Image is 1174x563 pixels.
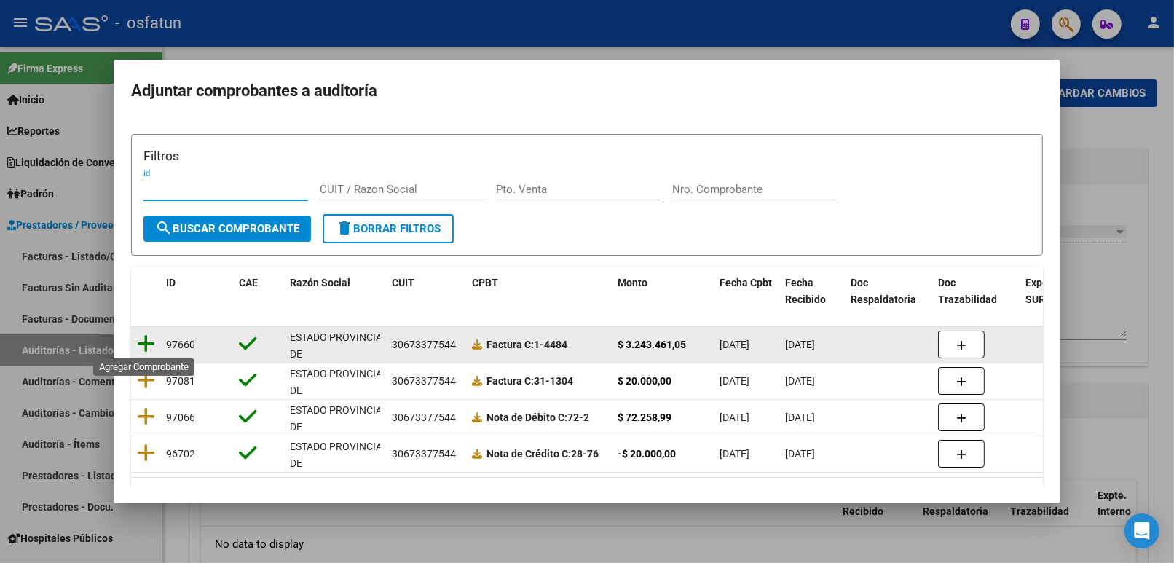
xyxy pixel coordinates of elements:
[714,267,779,315] datatable-header-cell: Fecha Cpbt
[155,219,173,237] mat-icon: search
[618,448,676,460] strong: -$ 20.000,00
[486,412,589,423] strong: 72-2
[472,277,498,288] span: CPBT
[290,329,388,395] div: ESTADO PROVINCIA DE [GEOGRAPHIC_DATA][PERSON_NAME]
[720,375,749,387] span: [DATE]
[785,375,815,387] span: [DATE]
[166,448,195,460] span: 96702
[290,366,388,432] div: ESTADO PROVINCIA DE [GEOGRAPHIC_DATA][PERSON_NAME]
[233,267,284,315] datatable-header-cell: CAE
[618,375,671,387] strong: $ 20.000,00
[720,412,749,423] span: [DATE]
[160,267,233,315] datatable-header-cell: ID
[785,339,815,350] span: [DATE]
[779,267,845,315] datatable-header-cell: Fecha Recibido
[290,438,388,505] div: ESTADO PROVINCIA DE [GEOGRAPHIC_DATA][PERSON_NAME]
[486,339,567,350] strong: 1-4484
[785,277,826,305] span: Fecha Recibido
[336,219,353,237] mat-icon: delete
[155,222,299,235] span: Buscar Comprobante
[486,375,573,387] strong: 31-1304
[166,375,195,387] span: 97081
[720,277,772,288] span: Fecha Cpbt
[720,448,749,460] span: [DATE]
[720,339,749,350] span: [DATE]
[392,375,456,387] span: 30673377544
[166,412,195,423] span: 97066
[239,277,258,288] span: CAE
[284,267,386,315] datatable-header-cell: Razón Social
[486,412,567,423] span: Nota de Débito C:
[336,222,441,235] span: Borrar Filtros
[486,448,571,460] span: Nota de Crédito C:
[131,478,1043,514] div: 4 total
[392,448,456,460] span: 30673377544
[386,267,466,315] datatable-header-cell: CUIT
[785,448,815,460] span: [DATE]
[392,277,414,288] span: CUIT
[785,412,815,423] span: [DATE]
[618,277,647,288] span: Monto
[143,146,1031,165] h3: Filtros
[166,277,176,288] span: ID
[1020,267,1100,315] datatable-header-cell: Expediente SUR Asociado
[1124,513,1159,548] div: Open Intercom Messenger
[486,448,599,460] strong: 28-76
[323,214,454,243] button: Borrar Filtros
[486,339,534,350] span: Factura C:
[938,277,997,305] span: Doc Trazabilidad
[618,339,686,350] strong: $ 3.243.461,05
[612,267,714,315] datatable-header-cell: Monto
[166,339,195,350] span: 97660
[1025,277,1090,305] span: Expediente SUR Asociado
[932,267,1020,315] datatable-header-cell: Doc Trazabilidad
[466,267,612,315] datatable-header-cell: CPBT
[618,412,671,423] strong: $ 72.258,99
[486,375,534,387] span: Factura C:
[290,402,388,468] div: ESTADO PROVINCIA DE [GEOGRAPHIC_DATA][PERSON_NAME]
[845,267,932,315] datatable-header-cell: Doc Respaldatoria
[392,339,456,350] span: 30673377544
[143,216,311,242] button: Buscar Comprobante
[131,77,1043,105] h2: Adjuntar comprobantes a auditoría
[851,277,916,305] span: Doc Respaldatoria
[290,277,350,288] span: Razón Social
[392,412,456,423] span: 30673377544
